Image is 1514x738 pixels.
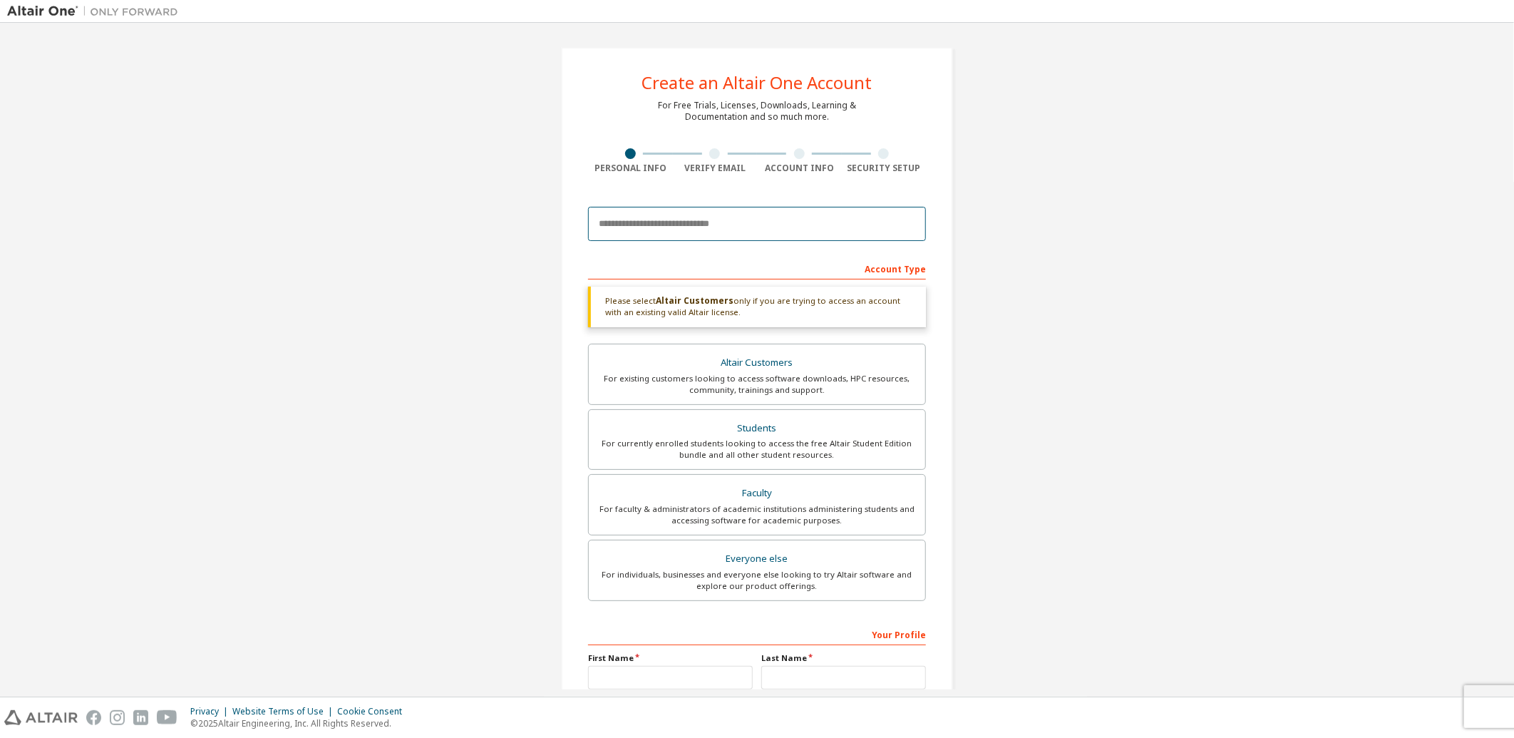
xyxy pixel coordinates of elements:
[337,706,411,717] div: Cookie Consent
[588,163,673,174] div: Personal Info
[190,717,411,729] p: © 2025 Altair Engineering, Inc. All Rights Reserved.
[157,710,177,725] img: youtube.svg
[597,569,917,592] div: For individuals, businesses and everyone else looking to try Altair software and explore our prod...
[597,373,917,396] div: For existing customers looking to access software downloads, HPC resources, community, trainings ...
[110,710,125,725] img: instagram.svg
[190,706,232,717] div: Privacy
[658,100,856,123] div: For Free Trials, Licenses, Downloads, Learning & Documentation and so much more.
[761,652,926,664] label: Last Name
[86,710,101,725] img: facebook.svg
[588,652,753,664] label: First Name
[597,483,917,503] div: Faculty
[232,706,337,717] div: Website Terms of Use
[133,710,148,725] img: linkedin.svg
[757,163,842,174] div: Account Info
[597,419,917,439] div: Students
[588,622,926,645] div: Your Profile
[4,710,78,725] img: altair_logo.svg
[597,549,917,569] div: Everyone else
[588,287,926,327] div: Please select only if you are trying to access an account with an existing valid Altair license.
[7,4,185,19] img: Altair One
[673,163,758,174] div: Verify Email
[597,353,917,373] div: Altair Customers
[597,438,917,461] div: For currently enrolled students looking to access the free Altair Student Edition bundle and all ...
[642,74,872,91] div: Create an Altair One Account
[588,257,926,280] div: Account Type
[597,503,917,526] div: For faculty & administrators of academic institutions administering students and accessing softwa...
[842,163,927,174] div: Security Setup
[656,294,733,307] b: Altair Customers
